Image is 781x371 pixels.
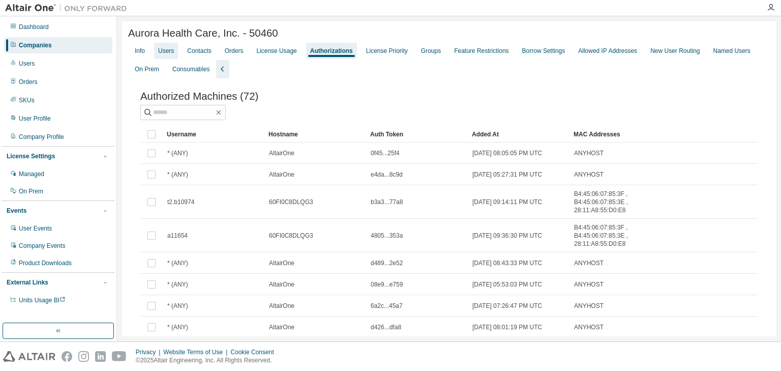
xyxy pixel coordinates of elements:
[7,278,48,287] div: External Links
[269,198,313,206] span: 60FI0C8DLQG3
[269,149,294,157] span: AltairOne
[19,259,72,267] div: Product Downloads
[5,3,132,13] img: Altair One
[574,302,604,310] span: ANYHOST
[136,348,163,356] div: Privacy
[310,47,353,55] div: Authorizations
[269,323,294,331] span: AltairOne
[167,302,188,310] span: * (ANY)
[136,356,280,365] p: © 2025 Altair Engineering, Inc. All Rights Reserved.
[574,323,604,331] span: ANYHOST
[371,149,400,157] span: 0f45...25f4
[140,91,258,102] span: Authorized Machines (72)
[62,351,72,362] img: facebook.svg
[167,280,188,289] span: * (ANY)
[472,232,542,240] span: [DATE] 09:36:30 PM UTC
[371,302,403,310] span: 6a2c...45a7
[578,47,637,55] div: Allowed IP Addresses
[574,259,604,267] span: ANYHOST
[366,47,408,55] div: License Priority
[650,47,700,55] div: New User Routing
[421,47,441,55] div: Groups
[371,198,403,206] span: b3a3...77a8
[19,23,49,31] div: Dashboard
[574,190,645,214] span: B4:45:06:07:85:3F , B4:45:06:07:85:3E , 28:11:A8:55:D0:E8
[574,149,604,157] span: ANYHOST
[167,126,260,142] div: Username
[167,198,194,206] span: t2.b10974
[7,207,26,215] div: Events
[167,259,188,267] span: * (ANY)
[269,232,313,240] span: 60FI0C8DLQG3
[371,280,403,289] span: 08e9...e759
[370,126,464,142] div: Auth Token
[371,170,403,179] span: e4da...8c9d
[135,47,145,55] div: Info
[3,351,55,362] img: altair_logo.svg
[472,323,542,331] span: [DATE] 08:01:19 PM UTC
[19,297,66,304] span: Units Usage BI
[172,65,209,73] div: Consumables
[225,47,244,55] div: Orders
[112,351,127,362] img: youtube.svg
[713,47,750,55] div: Named Users
[574,170,604,179] span: ANYHOST
[371,323,401,331] span: d426...dfa8
[187,47,211,55] div: Contacts
[371,232,403,240] span: 4805...353a
[574,223,645,248] span: B4:45:06:07:85:3F , B4:45:06:07:85:3E , 28:11:A8:55:D0:E8
[163,348,230,356] div: Website Terms of Use
[135,65,159,73] div: On Prem
[269,259,294,267] span: AltairOne
[269,170,294,179] span: AltairOne
[7,152,55,160] div: License Settings
[472,126,565,142] div: Added At
[230,348,280,356] div: Cookie Consent
[454,47,508,55] div: Feature Restrictions
[95,351,106,362] img: linkedin.svg
[268,126,362,142] div: Hostname
[158,47,174,55] div: Users
[167,170,188,179] span: * (ANY)
[19,187,43,195] div: On Prem
[19,242,65,250] div: Company Events
[19,224,52,233] div: User Events
[269,302,294,310] span: AltairOne
[472,198,542,206] span: [DATE] 09:14:11 PM UTC
[269,280,294,289] span: AltairOne
[472,302,542,310] span: [DATE] 07:26:47 PM UTC
[19,96,35,104] div: SKUs
[19,115,51,123] div: User Profile
[472,170,542,179] span: [DATE] 05:27:31 PM UTC
[522,47,565,55] div: Borrow Settings
[371,259,403,267] span: d489...2e52
[128,27,278,39] span: Aurora Health Care, Inc. - 50460
[472,259,542,267] span: [DATE] 08:43:33 PM UTC
[19,60,35,68] div: Users
[167,149,188,157] span: * (ANY)
[472,280,542,289] span: [DATE] 05:53:03 PM UTC
[256,47,296,55] div: License Usage
[19,133,64,141] div: Company Profile
[167,232,188,240] span: a11654
[19,78,38,86] div: Orders
[472,149,542,157] span: [DATE] 08:05:05 PM UTC
[574,280,604,289] span: ANYHOST
[574,126,646,142] div: MAC Addresses
[78,351,89,362] img: instagram.svg
[19,41,52,49] div: Companies
[19,170,44,178] div: Managed
[167,323,188,331] span: * (ANY)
